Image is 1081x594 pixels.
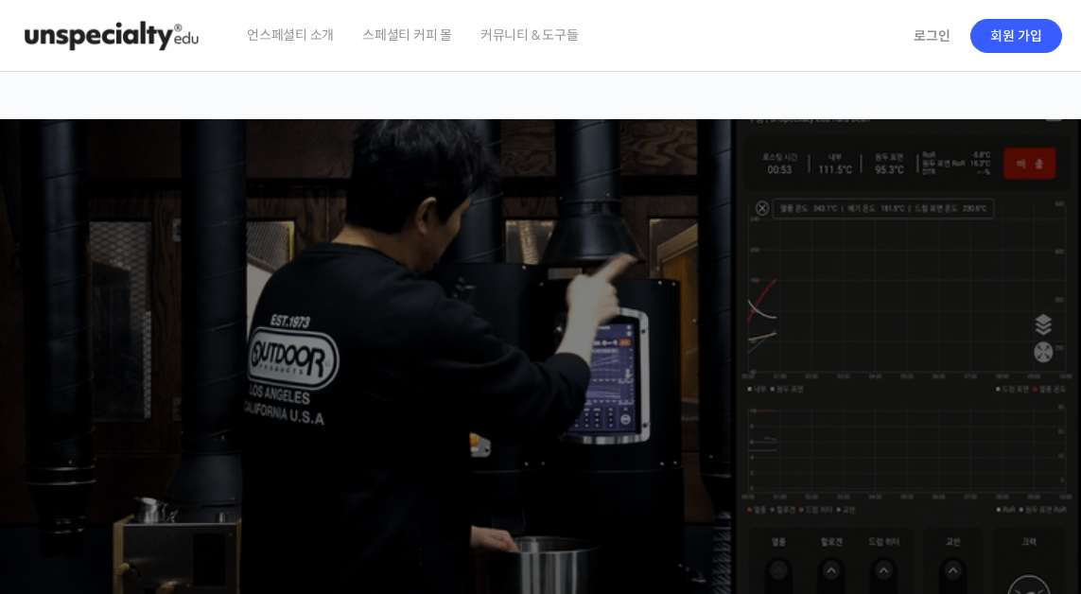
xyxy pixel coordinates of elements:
p: [PERSON_NAME]을 다하는 당신을 위해, 최고와 함께 만든 커피 클래스 [19,275,1062,371]
a: 회원 가입 [970,19,1062,53]
a: 로그인 [902,14,962,58]
p: 시간과 장소에 구애받지 않고, 검증된 커리큘럼으로 [19,380,1062,407]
